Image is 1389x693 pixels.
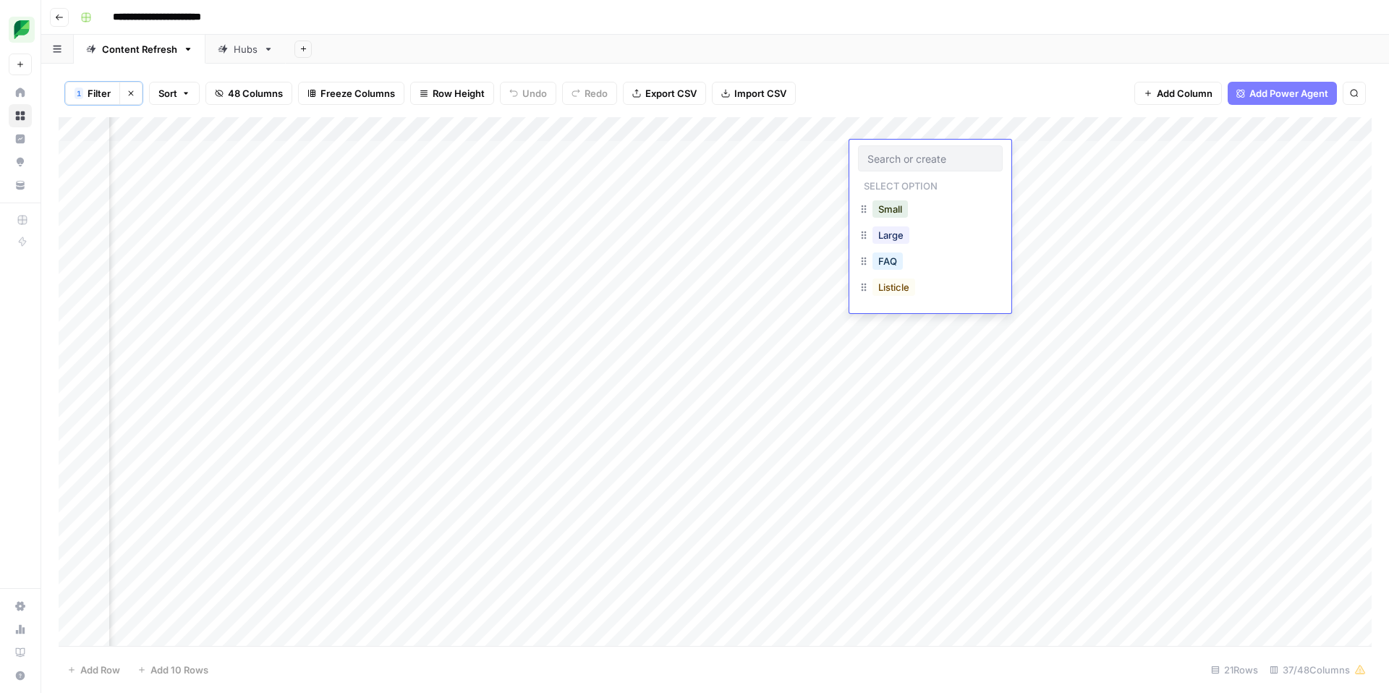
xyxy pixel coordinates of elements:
[88,86,111,101] span: Filter
[234,42,258,56] div: Hubs
[585,86,608,101] span: Redo
[74,35,205,64] a: Content Refresh
[9,618,32,641] a: Usage
[433,86,485,101] span: Row Height
[500,82,556,105] button: Undo
[9,104,32,127] a: Browse
[1157,86,1212,101] span: Add Column
[149,82,200,105] button: Sort
[205,35,286,64] a: Hubs
[9,664,32,687] button: Help + Support
[1134,82,1222,105] button: Add Column
[858,250,1003,276] div: FAQ
[562,82,617,105] button: Redo
[872,200,908,218] button: Small
[9,17,35,43] img: SproutSocial Logo
[1249,86,1328,101] span: Add Power Agent
[623,82,706,105] button: Export CSV
[228,86,283,101] span: 48 Columns
[65,82,119,105] button: 1Filter
[77,88,81,99] span: 1
[858,197,1003,224] div: Small
[872,279,915,296] button: Listicle
[867,152,993,165] input: Search or create
[298,82,404,105] button: Freeze Columns
[522,86,547,101] span: Undo
[1205,658,1264,681] div: 21 Rows
[712,82,796,105] button: Import CSV
[129,658,217,681] button: Add 10 Rows
[1228,82,1337,105] button: Add Power Agent
[734,86,786,101] span: Import CSV
[858,176,943,193] p: Select option
[158,86,177,101] span: Sort
[80,663,120,677] span: Add Row
[320,86,395,101] span: Freeze Columns
[872,252,903,270] button: FAQ
[75,88,83,99] div: 1
[9,81,32,104] a: Home
[9,12,32,48] button: Workspace: SproutSocial
[9,641,32,664] a: Learning Hub
[9,127,32,150] a: Insights
[102,42,177,56] div: Content Refresh
[858,276,1003,302] div: Listicle
[872,226,909,244] button: Large
[410,82,494,105] button: Row Height
[858,224,1003,250] div: Large
[59,658,129,681] button: Add Row
[205,82,292,105] button: 48 Columns
[9,595,32,618] a: Settings
[9,150,32,174] a: Opportunities
[645,86,697,101] span: Export CSV
[1264,658,1372,681] div: 37/48 Columns
[9,174,32,197] a: Your Data
[150,663,208,677] span: Add 10 Rows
